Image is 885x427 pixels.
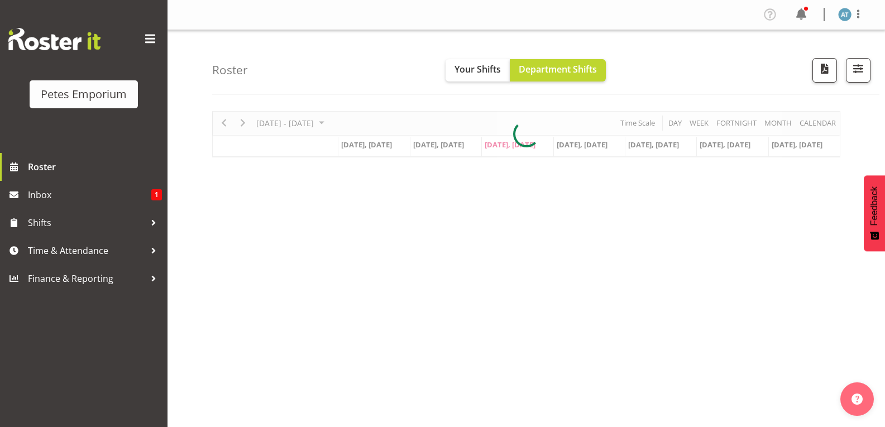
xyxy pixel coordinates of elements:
span: Inbox [28,186,151,203]
img: help-xxl-2.png [851,394,863,405]
span: Finance & Reporting [28,270,145,287]
span: Time & Attendance [28,242,145,259]
span: Shifts [28,214,145,231]
h4: Roster [212,64,248,76]
button: Feedback - Show survey [864,175,885,251]
button: Department Shifts [510,59,606,81]
span: Roster [28,159,162,175]
button: Filter Shifts [846,58,870,83]
button: Your Shifts [446,59,510,81]
div: Petes Emporium [41,86,127,103]
img: Rosterit website logo [8,28,101,50]
span: Feedback [869,186,879,226]
span: Department Shifts [519,63,597,75]
span: 1 [151,189,162,200]
button: Download a PDF of the roster according to the set date range. [812,58,837,83]
span: Your Shifts [455,63,501,75]
img: alex-micheal-taniwha5364.jpg [838,8,851,21]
